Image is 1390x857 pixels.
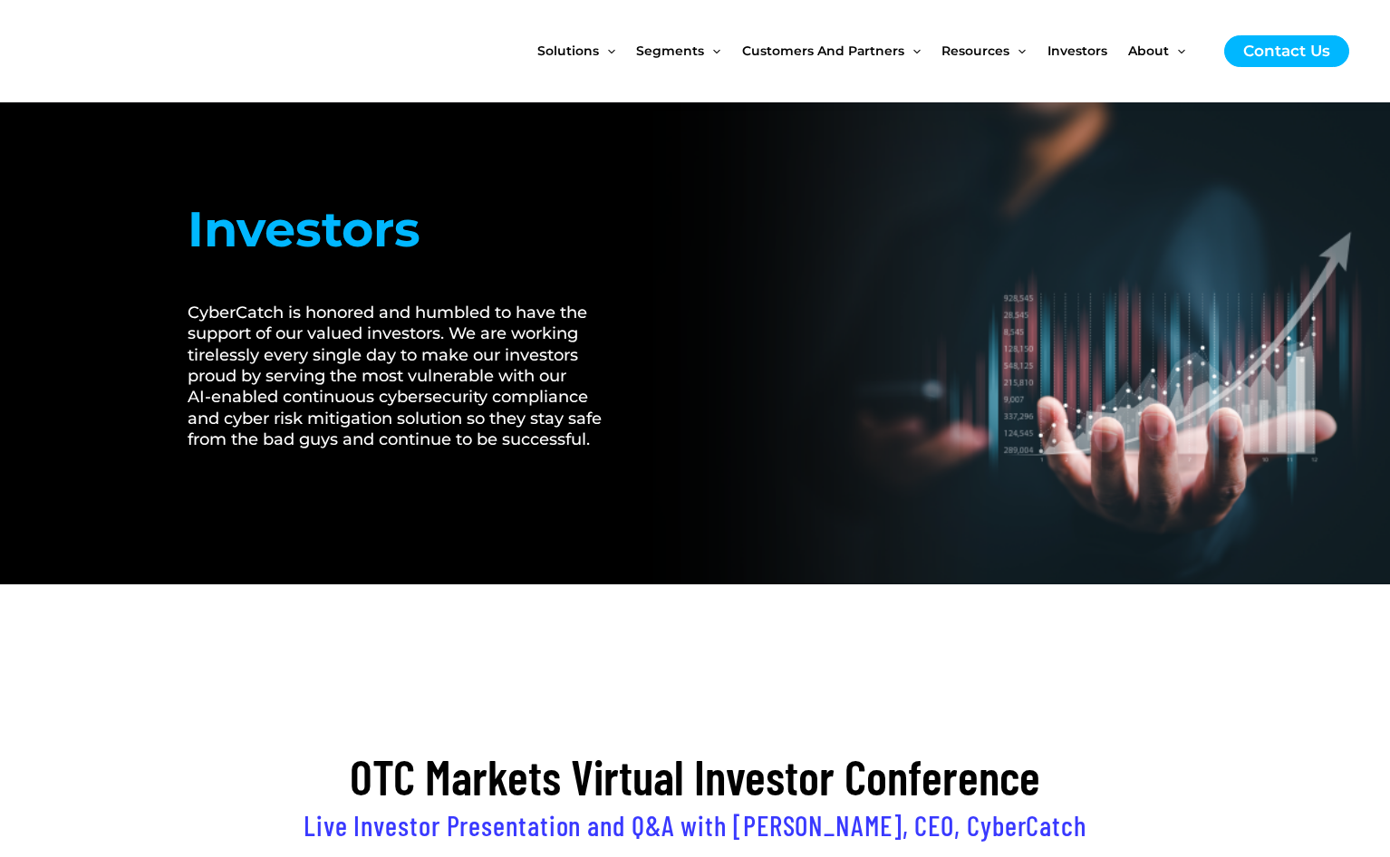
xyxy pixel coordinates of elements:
[1128,13,1169,89] span: About
[1047,13,1107,89] span: Investors
[1169,13,1185,89] span: Menu Toggle
[188,746,1202,808] h2: OTC Markets Virtual Investor Conference
[636,13,704,89] span: Segments
[537,13,1206,89] nav: Site Navigation: New Main Menu
[32,14,249,89] img: CyberCatch
[1009,13,1026,89] span: Menu Toggle
[704,13,720,89] span: Menu Toggle
[941,13,1009,89] span: Resources
[1224,35,1349,67] a: Contact Us
[188,193,623,266] h1: Investors
[188,303,623,451] h2: CyberCatch is honored and humbled to have the support of our valued investors. We are working tir...
[904,13,921,89] span: Menu Toggle
[1047,13,1128,89] a: Investors
[188,807,1202,843] h2: Live Investor Presentation and Q&A with [PERSON_NAME], CEO, CyberCatch
[599,13,615,89] span: Menu Toggle
[742,13,904,89] span: Customers and Partners
[537,13,599,89] span: Solutions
